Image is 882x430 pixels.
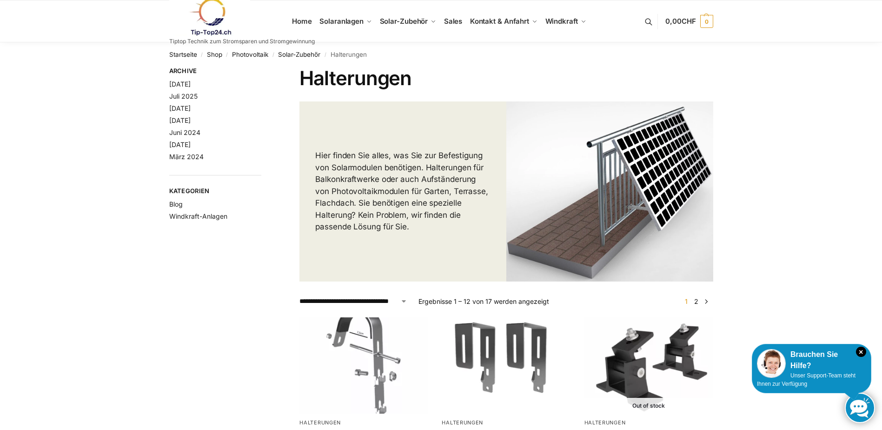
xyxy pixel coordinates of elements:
select: Shop-Reihenfolge [299,296,407,306]
span: Solar-Zubehör [380,17,428,26]
span: Kontakt & Anfahrt [470,17,529,26]
span: Kategorien [169,187,262,196]
span: Seite 1 [683,297,690,305]
span: Unser Support-Team steht Ihnen zur Verfügung [757,372,855,387]
span: Archive [169,67,262,76]
p: Hier finden Sie alles, was Sie zur Befestigung von Solarmodulen benötigen. Halterungen für Balkon... [315,150,491,233]
img: Balkonhaken für runde Handläufe [299,317,428,414]
img: Customer service [757,349,786,378]
a: Out of stockGelenkhalterung Solarmodul [584,317,713,414]
nav: Produkt-Seitennummerierung [679,296,713,306]
a: 0,00CHF 0 [665,7,713,35]
a: Halterungen [584,419,626,426]
p: Ergebnisse 1 – 12 von 17 werden angezeigt [418,296,549,306]
span: 0,00 [665,17,696,26]
a: Shop [207,51,222,58]
p: Tiptop Technik zum Stromsparen und Stromgewinnung [169,39,315,44]
img: Gelenkhalterung Solarmodul [584,317,713,414]
span: / [320,51,330,59]
span: 0 [700,15,713,28]
a: Halterungen [299,419,341,426]
a: Solar-Zubehör [278,51,320,58]
span: Solaranlagen [319,17,364,26]
a: [DATE] [169,141,191,148]
span: / [222,51,232,59]
a: → [703,296,710,306]
a: Photovoltaik [232,51,268,58]
span: / [197,51,207,59]
img: Halterungen [506,101,713,282]
button: Close filters [261,67,267,77]
a: Halterungen [442,419,483,426]
img: Balkonhaken für Solarmodule - Eckig [442,317,570,414]
a: Blog [169,200,183,208]
a: Solar-Zubehör [376,0,440,42]
a: Startseite [169,51,197,58]
nav: Breadcrumb [169,42,713,67]
a: Seite 2 [692,297,701,305]
a: Kontakt & Anfahrt [466,0,541,42]
a: Juni 2024 [169,128,200,136]
a: Juli 2025 [169,92,198,100]
span: Sales [444,17,463,26]
h1: Halterungen [299,67,713,90]
a: [DATE] [169,80,191,88]
span: Windkraft [545,17,578,26]
span: CHF [682,17,696,26]
div: Brauchen Sie Hilfe? [757,349,866,371]
span: / [268,51,278,59]
a: Windkraft [541,0,590,42]
i: Schließen [856,347,866,357]
a: Sales [440,0,466,42]
a: Windkraft-Anlagen [169,212,227,220]
a: März 2024 [169,153,204,161]
a: [DATE] [169,116,191,124]
a: Solaranlagen [316,0,376,42]
a: [DATE] [169,104,191,112]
